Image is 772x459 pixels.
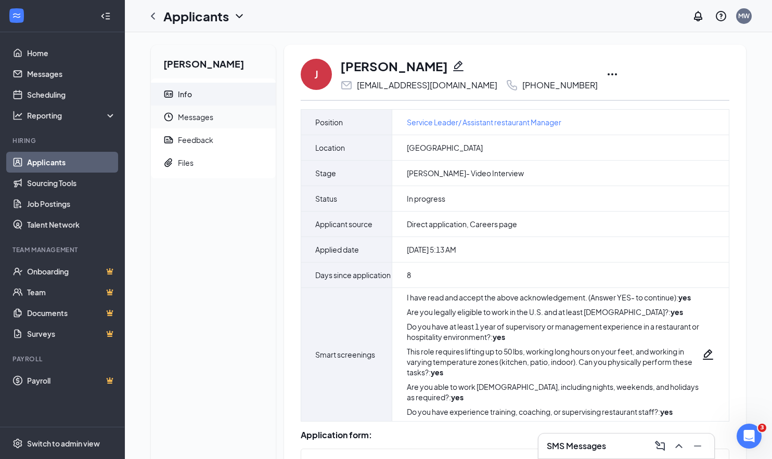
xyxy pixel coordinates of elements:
[407,346,702,377] div: This role requires lifting up to 50 lbs, working long hours on your feet, and working in varying ...
[654,440,666,452] svg: ComposeMessage
[315,348,375,361] span: Smart screenings
[11,10,22,21] svg: WorkstreamLogo
[27,84,116,105] a: Scheduling
[547,440,606,452] h3: SMS Messages
[315,141,345,154] span: Location
[522,80,598,90] div: [PHONE_NUMBER]
[691,440,704,452] svg: Minimize
[151,106,276,128] a: ClockMessages
[452,60,465,72] svg: Pencil
[163,89,174,99] svg: ContactCard
[407,193,445,204] span: In progress
[27,438,100,449] div: Switch to admin view
[407,142,483,153] span: [GEOGRAPHIC_DATA]
[340,57,448,75] h1: [PERSON_NAME]
[12,136,114,145] div: Hiring
[689,438,706,454] button: Minimize
[407,321,702,342] div: Do you have at least 1 year of supervisory or management experience in a restaurant or hospitalit...
[147,10,159,22] svg: ChevronLeft
[407,406,702,417] div: Do you have experience training, coaching, or supervising restaurant staff? :
[506,79,518,91] svg: Phone
[12,110,23,121] svg: Analysis
[315,243,359,256] span: Applied date
[178,158,194,168] div: Files
[27,370,116,391] a: PayrollCrown
[12,355,114,363] div: Payroll
[301,430,729,440] div: Application form:
[100,11,111,21] svg: Collapse
[27,323,116,344] a: SurveysCrown
[715,10,727,22] svg: QuestionInfo
[151,45,276,78] h2: [PERSON_NAME]
[27,261,116,282] a: OnboardingCrown
[178,89,192,99] div: Info
[315,269,391,281] span: Days since application
[27,173,116,193] a: Sourcing Tools
[407,219,517,229] span: Direct application, Careers page
[652,438,668,454] button: ComposeMessage
[27,63,116,84] a: Messages
[27,214,116,235] a: Talent Network
[431,368,443,377] strong: yes
[233,10,246,22] svg: ChevronDown
[27,193,116,214] a: Job Postings
[678,293,691,302] strong: yes
[671,438,687,454] button: ChevronUp
[340,79,353,91] svg: Email
[163,112,174,122] svg: Clock
[178,106,267,128] span: Messages
[27,43,116,63] a: Home
[12,438,23,449] svg: Settings
[660,407,673,416] strong: yes
[407,168,524,178] span: [PERSON_NAME]- Video Interview
[407,382,702,402] div: Are you able to work [DEMOGRAPHIC_DATA], including nights, weekends, and holidays as required? :
[315,218,372,230] span: Applicant source
[27,303,116,323] a: DocumentsCrown
[315,116,343,128] span: Position
[671,307,683,317] strong: yes
[692,10,704,22] svg: Notifications
[737,424,762,449] iframe: Intercom live chat
[673,440,685,452] svg: ChevronUp
[27,152,116,173] a: Applicants
[314,67,318,82] div: J
[451,392,464,402] strong: yes
[315,167,336,179] span: Stage
[163,158,174,168] svg: Paperclip
[702,348,714,361] svg: Pencil
[12,245,114,254] div: Team Management
[738,11,750,20] div: MW
[27,110,117,121] div: Reporting
[606,68,619,81] svg: Ellipses
[758,424,766,432] span: 3
[315,192,337,205] span: Status
[357,80,497,90] div: [EMAIL_ADDRESS][DOMAIN_NAME]
[151,128,276,151] a: ReportFeedback
[163,7,229,25] h1: Applicants
[493,332,505,342] strong: yes
[407,116,561,128] a: Service Leader/ Assistant restaurant Manager
[178,135,213,145] div: Feedback
[407,307,702,317] div: Are you legally eligible to work in the U.S. and at least [DEMOGRAPHIC_DATA]? :
[151,151,276,174] a: PaperclipFiles
[407,270,411,280] span: 8
[151,83,276,106] a: ContactCardInfo
[163,135,174,145] svg: Report
[407,244,456,255] span: [DATE] 5:13 AM
[407,292,702,303] div: I have read and accept the above acknowledgement. (Answer YES- to continue) :
[27,282,116,303] a: TeamCrown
